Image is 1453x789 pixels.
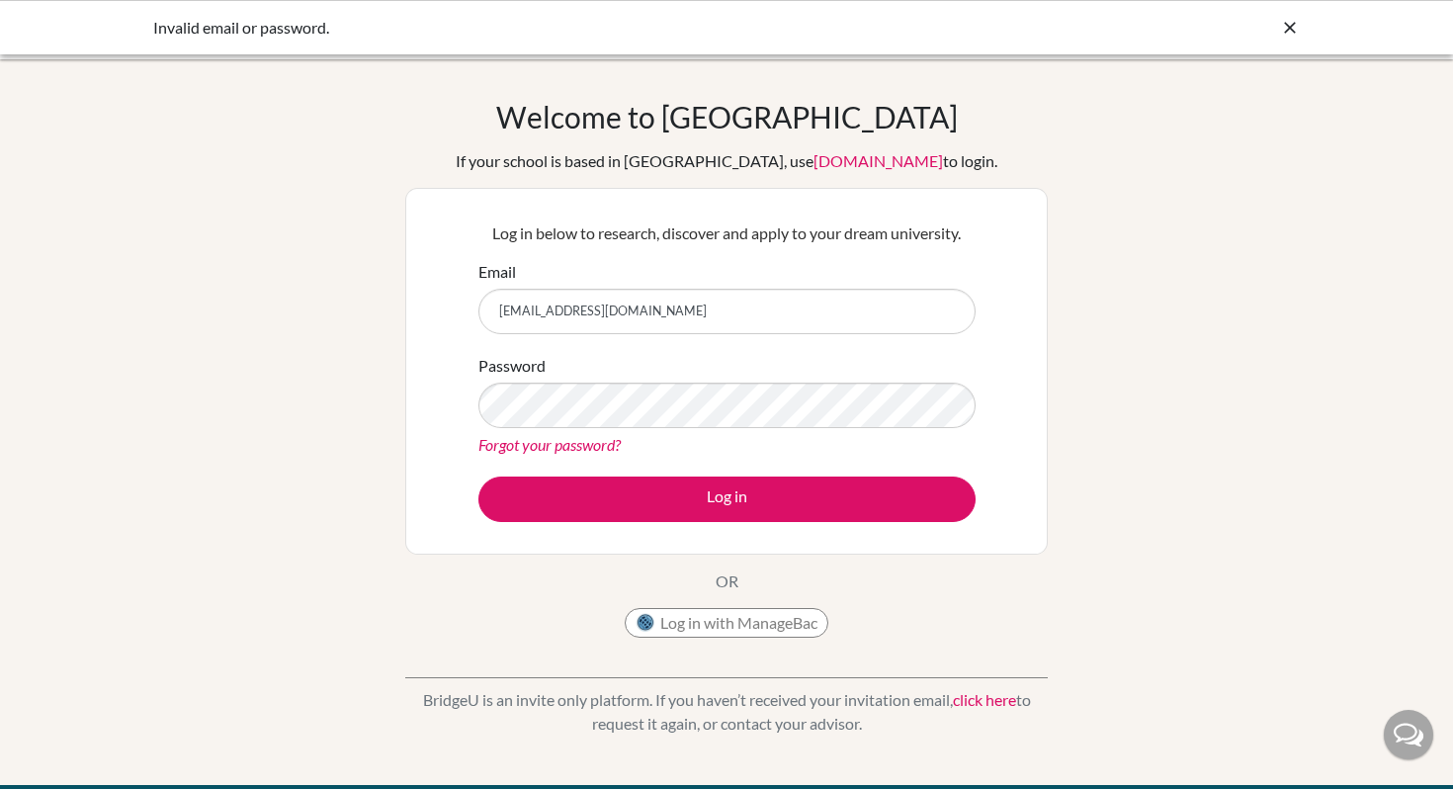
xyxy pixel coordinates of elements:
div: If your school is based in [GEOGRAPHIC_DATA], use to login. [456,149,997,173]
p: Log in below to research, discover and apply to your dream university. [478,221,976,245]
a: click here [953,690,1016,709]
h1: Welcome to [GEOGRAPHIC_DATA] [496,99,958,134]
button: Log in with ManageBac [625,608,828,638]
p: OR [716,570,738,593]
label: Password [478,354,546,378]
a: [DOMAIN_NAME] [813,151,943,170]
p: BridgeU is an invite only platform. If you haven’t received your invitation email, to request it ... [405,688,1048,736]
label: Email [478,260,516,284]
div: Invalid email or password. [153,16,1003,40]
a: Forgot your password? [478,435,621,454]
span: Help [45,14,86,32]
button: Log in [478,477,976,522]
